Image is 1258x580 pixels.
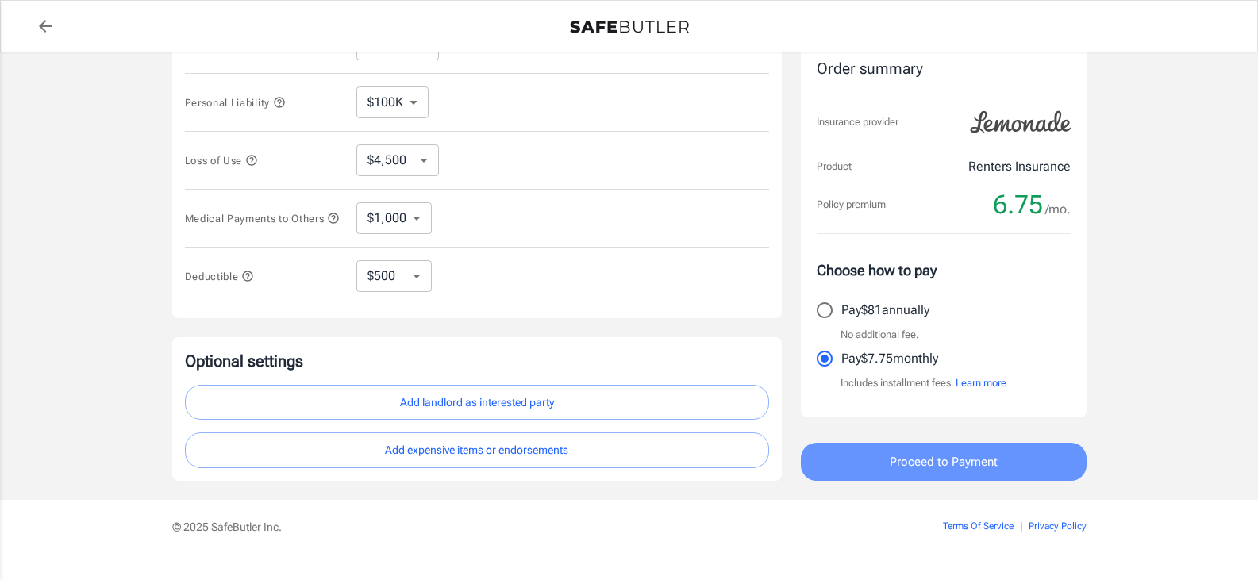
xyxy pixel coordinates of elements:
[841,349,938,368] p: Pay $7.75 monthly
[185,213,340,225] span: Medical Payments to Others
[570,21,689,33] img: Back to quotes
[185,155,258,167] span: Loss of Use
[172,519,853,535] p: © 2025 SafeButler Inc.
[185,271,255,282] span: Deductible
[1020,520,1022,532] span: |
[185,385,769,421] button: Add landlord as interested party
[185,97,286,109] span: Personal Liability
[841,327,919,343] p: No additional fee.
[1029,520,1087,532] a: Privacy Policy
[801,443,1087,481] button: Proceed to Payment
[1045,198,1071,221] span: /mo.
[817,114,898,130] p: Insurance provider
[185,93,286,112] button: Personal Liability
[185,350,769,372] p: Optional settings
[817,259,1071,281] p: Choose how to pay
[185,151,258,170] button: Loss of Use
[968,157,1071,176] p: Renters Insurance
[956,375,1006,391] button: Learn more
[943,520,1014,532] a: Terms Of Service
[841,301,929,320] p: Pay $81 annually
[841,375,1006,391] p: Includes installment fees.
[961,100,1080,144] img: Lemonade
[817,197,886,213] p: Policy premium
[185,432,769,468] button: Add expensive items or endorsements
[817,58,1071,81] div: Order summary
[185,267,255,286] button: Deductible
[890,451,998,472] span: Proceed to Payment
[817,159,852,175] p: Product
[29,10,61,42] a: back to quotes
[185,209,340,228] button: Medical Payments to Others
[993,189,1043,221] span: 6.75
